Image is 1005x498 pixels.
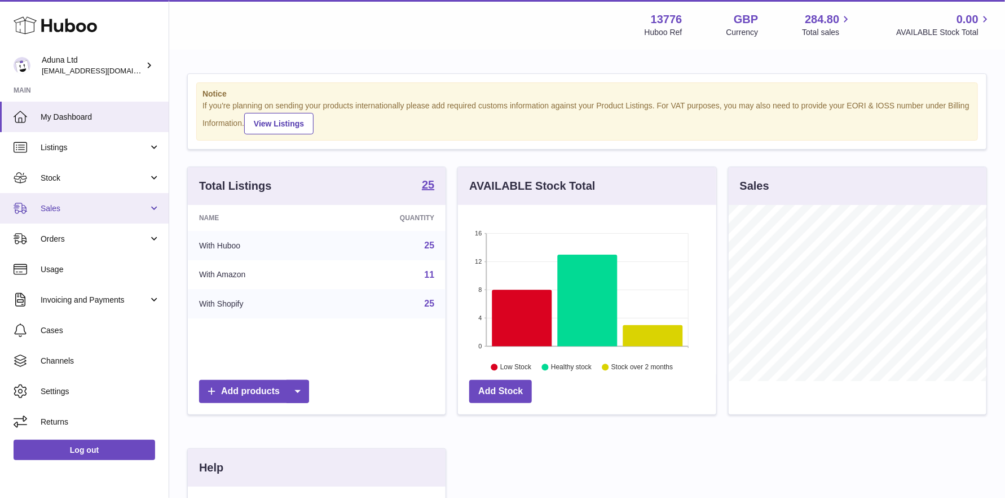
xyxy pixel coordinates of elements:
a: View Listings [244,113,314,134]
text: Low Stock [500,363,532,371]
strong: GBP [734,12,758,27]
div: Aduna Ltd [42,55,143,76]
td: With Shopify [188,289,329,318]
span: Sales [41,203,148,214]
strong: Notice [202,89,972,99]
div: Currency [726,27,759,38]
a: 0.00 AVAILABLE Stock Total [896,12,991,38]
h3: Sales [740,178,769,194]
text: 4 [479,314,482,321]
a: 11 [425,270,435,279]
span: Cases [41,325,160,336]
span: Orders [41,234,148,244]
a: Log out [14,440,155,460]
a: 284.80 Total sales [802,12,852,38]
span: Settings [41,386,160,397]
strong: 13776 [651,12,682,27]
div: If you're planning on sending your products internationally please add required customs informati... [202,101,972,134]
span: Listings [41,142,148,153]
h3: Help [199,460,223,475]
h3: AVAILABLE Stock Total [469,178,595,194]
span: Total sales [802,27,852,38]
th: Quantity [329,205,446,231]
span: [EMAIL_ADDRESS][DOMAIN_NAME] [42,66,166,75]
span: Returns [41,417,160,427]
div: Huboo Ref [645,27,682,38]
text: Stock over 2 months [611,363,673,371]
text: 8 [479,286,482,293]
text: 16 [475,230,482,237]
strong: 25 [422,179,434,190]
a: 25 [425,299,435,308]
a: 25 [422,179,434,193]
img: foyin.fagbemi@aduna.com [14,57,30,74]
span: Channels [41,356,160,366]
span: 0.00 [956,12,978,27]
span: AVAILABLE Stock Total [896,27,991,38]
td: With Amazon [188,260,329,290]
span: Invoicing and Payments [41,295,148,305]
span: 284.80 [805,12,839,27]
span: My Dashboard [41,112,160,123]
h3: Total Listings [199,178,272,194]
span: Stock [41,173,148,184]
td: With Huboo [188,231,329,260]
span: Usage [41,264,160,275]
a: Add Stock [469,380,532,403]
text: 12 [475,258,482,265]
a: 25 [425,241,435,250]
text: Healthy stock [551,363,592,371]
text: 0 [479,343,482,350]
a: Add products [199,380,309,403]
th: Name [188,205,329,231]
